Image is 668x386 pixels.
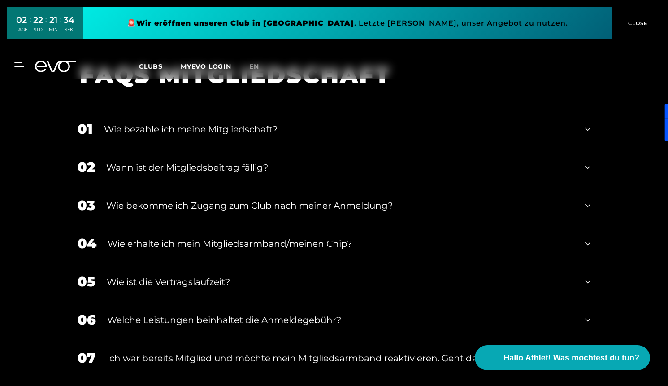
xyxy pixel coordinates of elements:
div: STD [33,26,43,33]
div: 02 [78,157,95,177]
div: 07 [78,348,95,368]
div: : [60,14,61,38]
span: Clubs [139,62,163,70]
button: CLOSE [612,7,661,39]
span: Hallo Athlet! Was möchtest du tun? [503,352,639,364]
div: Wie bezahle ich meine Mitgliedschaft? [104,123,574,136]
div: 02 [16,13,27,26]
span: en [249,62,259,70]
div: : [45,14,47,38]
div: : [30,14,31,38]
div: Ich war bereits Mitglied und möchte mein Mitgliedsarmband reaktivieren. Geht das? [107,351,574,365]
a: en [249,61,270,72]
div: Welche Leistungen beinhaltet die Anmeldegebühr? [107,313,574,327]
div: Wie erhalte ich mein Mitgliedsarmband/meinen Chip? [108,237,574,250]
div: 06 [78,310,96,330]
div: Wie ist die Vertragslaufzeit? [107,275,574,289]
div: SEK [64,26,74,33]
span: CLOSE [626,19,648,27]
div: 22 [33,13,43,26]
div: 34 [64,13,74,26]
a: Clubs [139,62,181,70]
a: MYEVO LOGIN [181,62,231,70]
div: TAGE [16,26,27,33]
div: 03 [78,195,95,215]
div: MIN [49,26,58,33]
button: Hallo Athlet! Was möchtest du tun? [475,345,650,370]
div: 01 [78,119,93,139]
div: 04 [78,233,96,254]
div: 05 [78,272,95,292]
div: Wie bekomme ich Zugang zum Club nach meiner Anmeldung? [106,199,574,212]
div: 21 [49,13,58,26]
div: Wann ist der Mitgliedsbeitrag fällig? [106,161,574,174]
